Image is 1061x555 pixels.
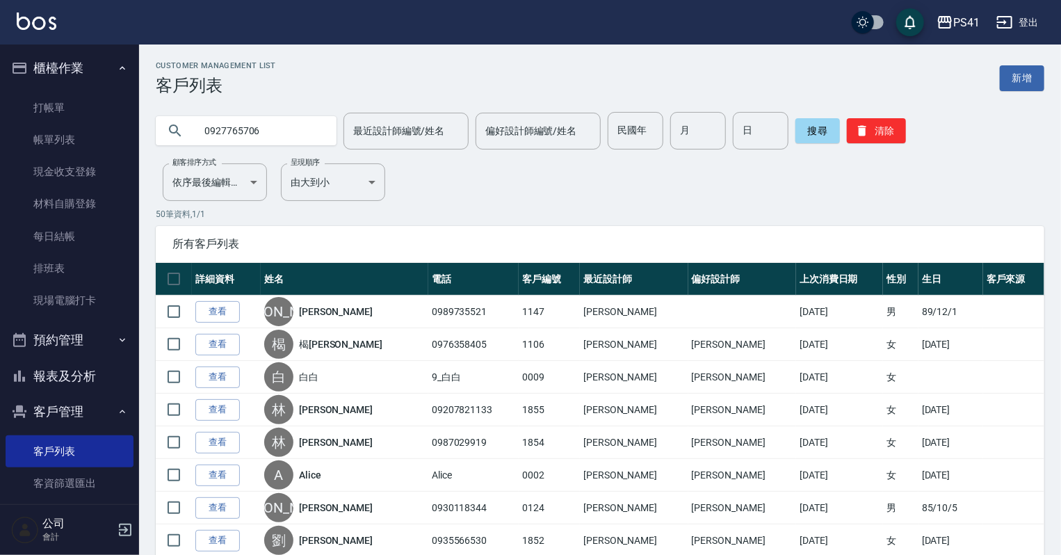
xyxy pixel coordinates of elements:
[580,296,688,328] td: [PERSON_NAME]
[580,492,688,524] td: [PERSON_NAME]
[796,492,883,524] td: [DATE]
[6,156,133,188] a: 現金收支登錄
[883,459,918,492] td: 女
[428,296,519,328] td: 0989735521
[1000,65,1044,91] a: 新增
[983,263,1044,296] th: 客戶來源
[883,328,918,361] td: 女
[172,157,216,168] label: 顧客排序方式
[195,465,240,486] a: 查看
[918,394,983,426] td: [DATE]
[195,497,240,519] a: 查看
[299,533,373,547] a: [PERSON_NAME]
[6,220,133,252] a: 每日結帳
[918,328,983,361] td: [DATE]
[195,334,240,355] a: 查看
[195,399,240,421] a: 查看
[580,328,688,361] td: [PERSON_NAME]
[847,118,906,143] button: 清除
[192,263,261,296] th: 詳細資料
[428,426,519,459] td: 0987029919
[580,426,688,459] td: [PERSON_NAME]
[299,337,382,351] a: 楬[PERSON_NAME]
[6,252,133,284] a: 排班表
[299,501,373,515] a: [PERSON_NAME]
[6,284,133,316] a: 現場電腦打卡
[883,361,918,394] td: 女
[156,61,276,70] h2: Customer Management List
[688,492,797,524] td: [PERSON_NAME]
[918,459,983,492] td: [DATE]
[6,322,133,358] button: 預約管理
[6,467,133,499] a: 客資篩選匯出
[6,50,133,86] button: 櫃檯作業
[6,358,133,394] button: 報表及分析
[264,460,293,490] div: A
[163,163,267,201] div: 依序最後編輯時間
[953,14,980,31] div: PS41
[428,492,519,524] td: 0930118344
[519,296,580,328] td: 1147
[6,394,133,430] button: 客戶管理
[195,112,325,150] input: 搜尋關鍵字
[428,394,519,426] td: 09207821133
[688,426,797,459] td: [PERSON_NAME]
[299,305,373,319] a: [PERSON_NAME]
[11,516,39,544] img: Person
[580,263,688,296] th: 最近設計師
[264,330,293,359] div: 楬
[883,394,918,426] td: 女
[6,499,133,531] a: 卡券管理
[688,394,797,426] td: [PERSON_NAME]
[519,361,580,394] td: 0009
[428,328,519,361] td: 0976358405
[264,526,293,555] div: 劉
[795,118,840,143] button: 搜尋
[796,394,883,426] td: [DATE]
[991,10,1044,35] button: 登出
[195,432,240,453] a: 查看
[299,370,318,384] a: 白白
[519,459,580,492] td: 0002
[299,435,373,449] a: [PERSON_NAME]
[688,328,797,361] td: [PERSON_NAME]
[281,163,385,201] div: 由大到小
[42,531,113,543] p: 會計
[299,468,321,482] a: Alice
[42,517,113,531] h5: 公司
[156,208,1044,220] p: 50 筆資料, 1 / 1
[918,492,983,524] td: 85/10/5
[883,492,918,524] td: 男
[264,395,293,424] div: 林
[883,296,918,328] td: 男
[195,301,240,323] a: 查看
[918,263,983,296] th: 生日
[918,296,983,328] td: 89/12/1
[918,426,983,459] td: [DATE]
[291,157,320,168] label: 呈現順序
[172,237,1028,251] span: 所有客戶列表
[796,328,883,361] td: [DATE]
[519,394,580,426] td: 1855
[6,124,133,156] a: 帳單列表
[261,263,428,296] th: 姓名
[264,428,293,457] div: 林
[688,459,797,492] td: [PERSON_NAME]
[428,361,519,394] td: 9_白白
[883,263,918,296] th: 性別
[6,188,133,220] a: 材料自購登錄
[931,8,985,37] button: PS41
[796,426,883,459] td: [DATE]
[264,493,293,522] div: [PERSON_NAME]
[6,92,133,124] a: 打帳單
[796,459,883,492] td: [DATE]
[896,8,924,36] button: save
[519,263,580,296] th: 客戶編號
[156,76,276,95] h3: 客戶列表
[796,361,883,394] td: [DATE]
[796,263,883,296] th: 上次消費日期
[519,426,580,459] td: 1854
[264,297,293,326] div: [PERSON_NAME]
[519,492,580,524] td: 0124
[883,426,918,459] td: 女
